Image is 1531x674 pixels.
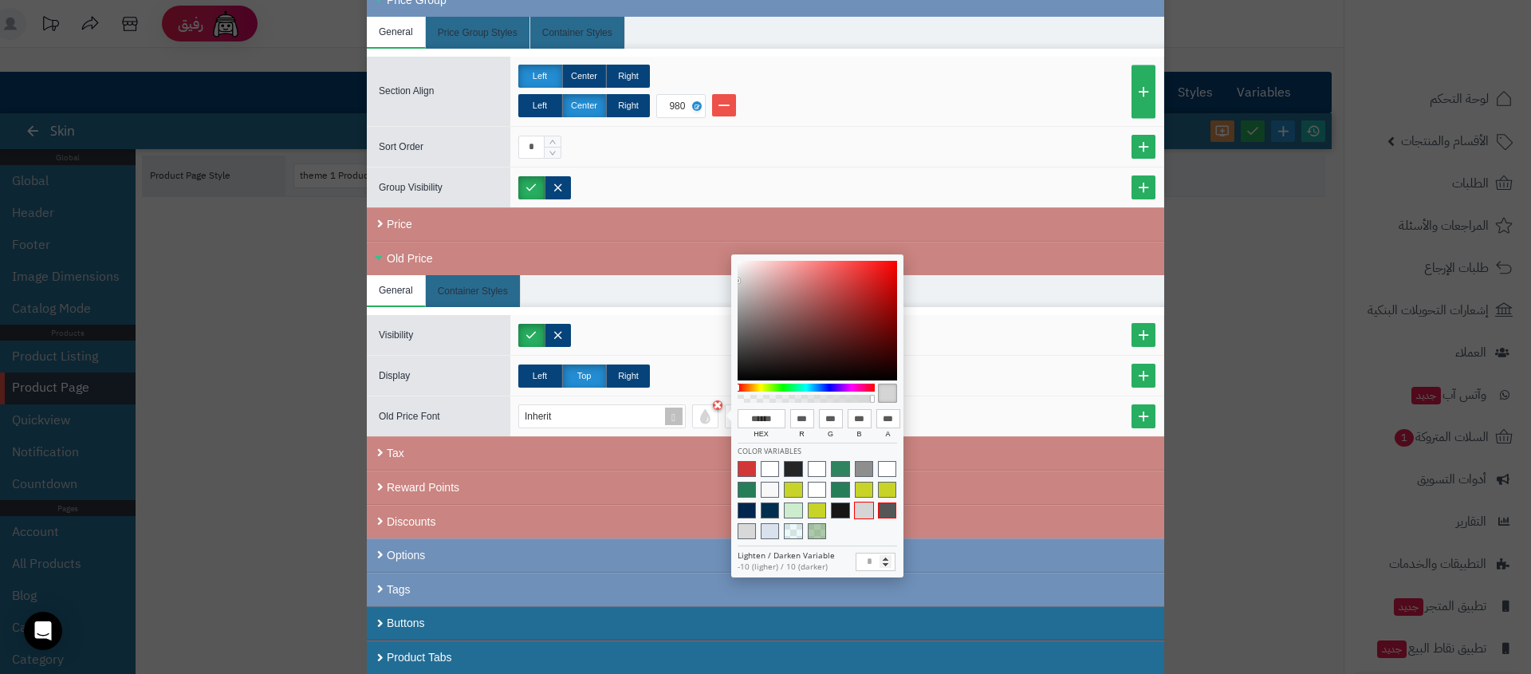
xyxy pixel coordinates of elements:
div: Inherit [525,405,567,428]
span: Display [379,370,410,381]
div: Buttons [367,606,1164,640]
span: a [876,428,900,443]
label: Right [606,65,650,88]
label: Left [518,365,562,388]
label: Left [518,94,562,117]
div: Tax [367,436,1164,471]
span: b [848,428,872,443]
span: Group Visibility [379,182,443,193]
li: Price Group Styles [426,17,530,49]
label: Right [606,365,650,388]
div: Old Price [367,242,1164,275]
span: r [790,428,814,443]
div: Price [367,207,1164,242]
li: Container Styles [530,17,625,49]
li: General [367,275,426,307]
div: 980 [662,95,697,117]
label: Center [562,65,606,88]
label: Right [606,94,650,117]
span: hex [738,428,785,443]
span: g [819,428,843,443]
span: Sort Order [379,141,423,152]
label: Top [562,365,606,388]
span: Visibility [379,329,413,341]
div: Open Intercom Messenger [24,612,62,650]
li: General [367,17,426,49]
li: Container Styles [426,275,521,307]
span: Increase Value [545,136,561,148]
div: Discounts [367,505,1164,538]
span: Section Align [379,85,434,97]
span: Old Price Font [379,411,440,422]
label: Left [518,65,562,88]
div: Tags [367,573,1164,606]
div: Options [367,538,1164,573]
div: Reward Points [367,471,1164,505]
label: Center [562,94,606,117]
span: Decrease Value [545,147,561,158]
